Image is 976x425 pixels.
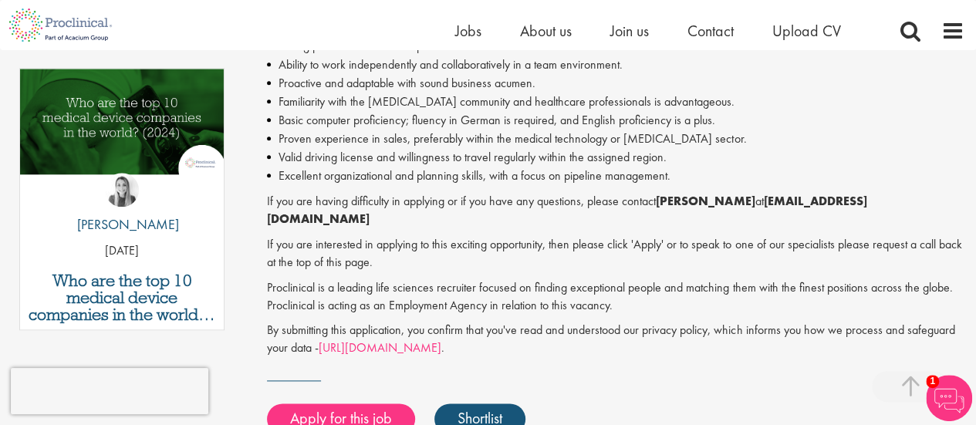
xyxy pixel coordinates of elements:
a: Upload CV [772,21,841,41]
a: About us [520,21,572,41]
a: Contact [687,21,734,41]
p: [DATE] [20,242,224,260]
a: Jobs [455,21,481,41]
img: Top 10 Medical Device Companies 2024 [20,69,224,174]
a: Hannah Burke [PERSON_NAME] [66,173,179,242]
li: Familiarity with the [MEDICAL_DATA] community and healthcare professionals is advantageous. [267,93,964,111]
li: Excellent organizational and planning skills, with a focus on pipeline management. [267,167,964,185]
p: By submitting this application, you confirm that you've read and understood our privacy policy, w... [267,322,964,357]
li: Basic computer proficiency; fluency in German is required, and English proficiency is a plus. [267,111,964,130]
span: 1 [926,375,939,388]
p: [PERSON_NAME] [66,214,179,234]
strong: [PERSON_NAME] [656,193,755,209]
img: Hannah Burke [105,173,139,207]
li: Ability to work independently and collaboratively in a team environment. [267,56,964,74]
li: Proactive and adaptable with sound business acumen. [267,74,964,93]
p: Proclinical is a leading life sciences recruiter focused on finding exceptional people and matchi... [267,279,964,315]
img: Chatbot [926,375,972,421]
a: [URL][DOMAIN_NAME] [319,339,441,356]
a: Link to a post [20,69,224,205]
a: Who are the top 10 medical device companies in the world in [DATE]? [28,272,216,323]
p: If you are interested in applying to this exciting opportunity, then please click 'Apply' or to s... [267,236,964,272]
li: Valid driving license and willingness to travel regularly within the assigned region. [267,148,964,167]
li: Proven experience in sales, preferably within the medical technology or [MEDICAL_DATA] sector. [267,130,964,148]
iframe: reCAPTCHA [11,368,208,414]
strong: [EMAIL_ADDRESS][DOMAIN_NAME] [267,193,866,227]
p: If you are having difficulty in applying or if you have any questions, please contact at [267,193,964,228]
a: Join us [610,21,649,41]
